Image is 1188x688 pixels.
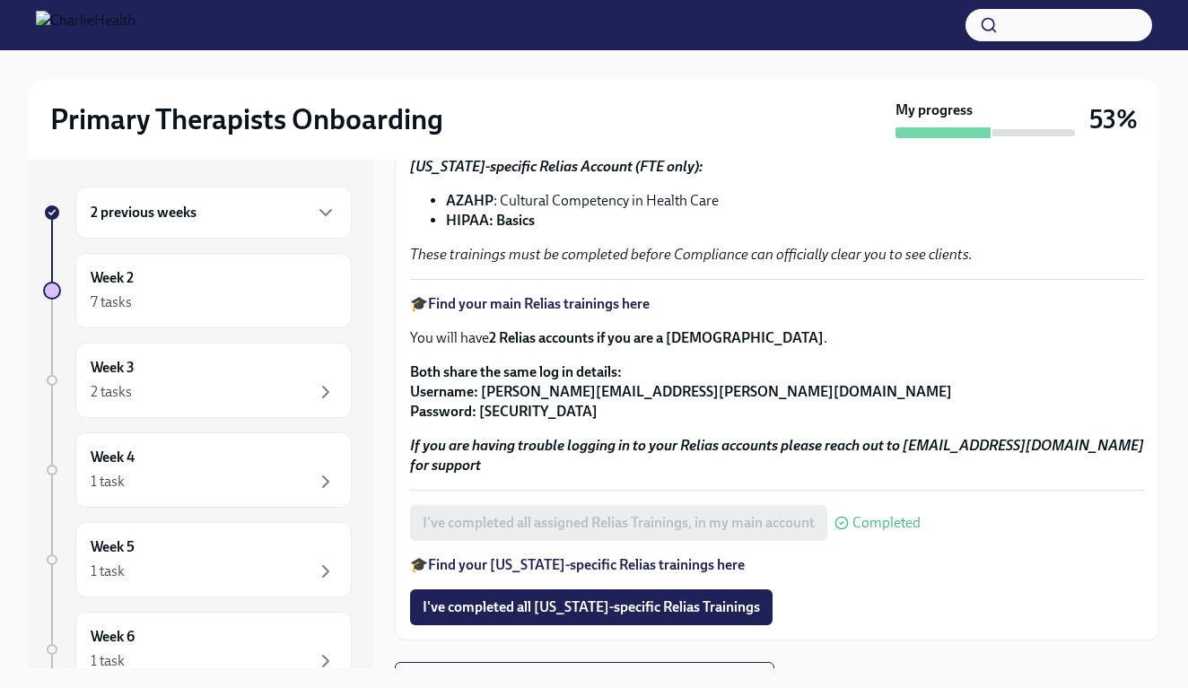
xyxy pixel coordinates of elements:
[91,382,132,402] div: 2 tasks
[410,328,1144,348] p: You will have .
[428,295,650,312] a: Find your main Relias trainings here
[91,292,132,312] div: 7 tasks
[489,329,824,346] strong: 2 Relias accounts if you are a [DEMOGRAPHIC_DATA]
[410,294,1144,314] p: 🎓
[410,437,1144,474] strong: If you are having trouble logging in to your Relias accounts please reach out to [EMAIL_ADDRESS][...
[91,537,135,557] h6: Week 5
[91,627,135,647] h6: Week 6
[446,192,494,209] strong: AZAHP
[91,472,125,492] div: 1 task
[50,101,443,137] h2: Primary Therapists Onboarding
[446,191,1144,211] li: : Cultural Competency in Health Care
[895,100,973,120] strong: My progress
[428,556,745,573] a: Find your [US_STATE]-specific Relias trainings here
[91,562,125,581] div: 1 task
[91,358,135,378] h6: Week 3
[91,651,125,671] div: 1 task
[91,203,197,222] h6: 2 previous weeks
[43,343,352,418] a: Week 32 tasks
[43,612,352,687] a: Week 61 task
[43,253,352,328] a: Week 27 tasks
[410,246,973,263] em: These trainings must be completed before Compliance can officially clear you to see clients.
[75,187,352,239] div: 2 previous weeks
[410,363,952,420] strong: Both share the same log in details: Username: [PERSON_NAME][EMAIL_ADDRESS][PERSON_NAME][DOMAIN_NA...
[410,589,773,625] button: I've completed all [US_STATE]-specific Relias Trainings
[410,555,1144,575] p: 🎓
[91,268,134,288] h6: Week 2
[410,158,703,175] strong: [US_STATE]-specific Relias Account (FTE only):
[36,11,135,39] img: CharlieHealth
[1089,103,1138,135] h3: 53%
[43,432,352,508] a: Week 41 task
[446,212,535,229] strong: HIPAA: Basics
[852,516,921,530] span: Completed
[423,598,760,616] span: I've completed all [US_STATE]-specific Relias Trainings
[43,522,352,597] a: Week 51 task
[91,448,135,467] h6: Week 4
